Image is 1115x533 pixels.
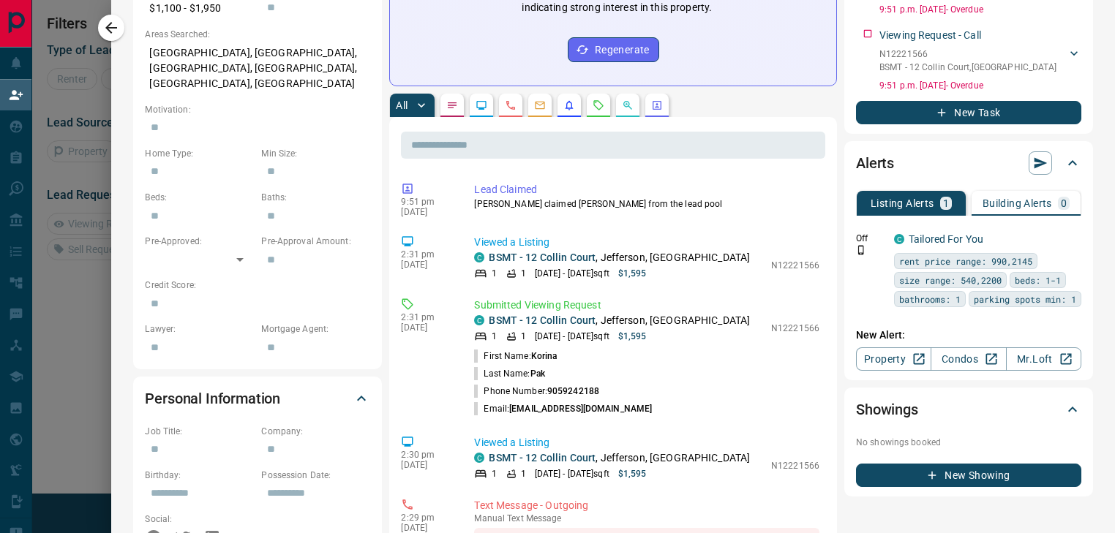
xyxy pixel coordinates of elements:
[931,347,1006,371] a: Condos
[879,45,1081,77] div: N12221566BSMT - 12 Collin Court,[GEOGRAPHIC_DATA]
[489,452,596,464] a: BSMT - 12 Collin Court
[492,467,497,480] p: 1
[489,313,750,328] p: , Jefferson, [GEOGRAPHIC_DATA]
[909,233,983,245] a: Tailored For You
[261,147,370,160] p: Min Size:
[856,392,1081,427] div: Showings
[771,322,819,335] p: N12221566
[879,79,1081,92] p: 9:51 p.m. [DATE] - Overdue
[1061,198,1067,208] p: 0
[943,198,949,208] p: 1
[899,292,961,306] span: bathrooms: 1
[489,250,750,265] p: , Jefferson, [GEOGRAPHIC_DATA]
[593,99,604,111] svg: Requests
[530,368,545,379] span: Pak
[856,245,866,255] svg: Push Notification Only
[856,398,918,421] h2: Showings
[474,197,819,211] p: [PERSON_NAME] claimed [PERSON_NAME] from the lead pool
[534,99,546,111] svg: Emails
[145,191,254,204] p: Beds:
[145,279,370,292] p: Credit Score:
[521,267,526,280] p: 1
[474,182,819,197] p: Lead Claimed
[489,314,596,326] a: BSMT - 12 Collin Court
[1006,347,1081,371] a: Mr.Loft
[974,292,1076,306] span: parking spots min: 1
[474,252,484,262] div: condos.ca
[474,498,819,513] p: Text Message - Outgoing
[474,367,544,380] p: Last Name:
[535,267,609,280] p: [DATE] - [DATE] sqft
[651,99,663,111] svg: Agent Actions
[535,330,609,343] p: [DATE] - [DATE] sqft
[894,234,904,244] div: condos.ca
[145,513,254,526] p: Social:
[568,37,659,62] button: Regenerate
[492,267,497,280] p: 1
[879,61,1057,74] p: BSMT - 12 Collin Court , [GEOGRAPHIC_DATA]
[474,298,819,313] p: Submitted Viewing Request
[145,469,254,482] p: Birthday:
[856,347,931,371] a: Property
[401,460,452,470] p: [DATE]
[401,312,452,322] p: 2:31 pm
[547,386,599,396] span: 9059242188
[856,436,1081,449] p: No showings booked
[476,99,487,111] svg: Lead Browsing Activity
[401,260,452,270] p: [DATE]
[505,99,517,111] svg: Calls
[879,3,1081,16] p: 9:51 p.m. [DATE] - Overdue
[396,100,408,110] p: All
[521,330,526,343] p: 1
[474,385,599,398] p: Phone Number:
[145,147,254,160] p: Home Type:
[401,523,452,533] p: [DATE]
[618,330,647,343] p: $1,595
[474,235,819,250] p: Viewed a Listing
[509,404,652,414] span: [EMAIL_ADDRESS][DOMAIN_NAME]
[899,254,1032,268] span: rent price range: 990,2145
[474,402,652,415] p: Email:
[401,197,452,207] p: 9:51 pm
[521,467,526,480] p: 1
[771,259,819,272] p: N12221566
[474,349,557,363] p: First Name:
[261,235,370,248] p: Pre-Approval Amount:
[474,513,505,523] span: manual
[145,381,370,416] div: Personal Information
[879,48,1057,61] p: N12221566
[492,330,497,343] p: 1
[261,469,370,482] p: Possession Date:
[856,101,1081,124] button: New Task
[145,235,254,248] p: Pre-Approved:
[622,99,634,111] svg: Opportunities
[856,328,1081,343] p: New Alert:
[145,425,254,438] p: Job Title:
[474,315,484,325] div: condos.ca
[879,28,981,43] p: Viewing Request - Call
[145,41,370,96] p: [GEOGRAPHIC_DATA], [GEOGRAPHIC_DATA], [GEOGRAPHIC_DATA], [GEOGRAPHIC_DATA], [GEOGRAPHIC_DATA], [G...
[856,232,885,245] p: Off
[618,267,647,280] p: $1,595
[474,435,819,450] p: Viewed a Listing
[983,198,1052,208] p: Building Alerts
[261,322,370,336] p: Mortgage Agent:
[1015,273,1061,287] span: beds: 1-1
[145,387,280,410] h2: Personal Information
[261,425,370,438] p: Company:
[899,273,1002,287] span: size range: 540,2200
[871,198,934,208] p: Listing Alerts
[145,103,370,116] p: Motivation:
[474,453,484,463] div: condos.ca
[401,249,452,260] p: 2:31 pm
[856,145,1081,181] div: Alerts
[145,28,370,41] p: Areas Searched:
[401,450,452,460] p: 2:30 pm
[535,467,609,480] p: [DATE] - [DATE] sqft
[145,322,254,336] p: Lawyer:
[401,513,452,523] p: 2:29 pm
[856,464,1081,487] button: New Showing
[856,151,894,175] h2: Alerts
[401,207,452,217] p: [DATE]
[261,191,370,204] p: Baths:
